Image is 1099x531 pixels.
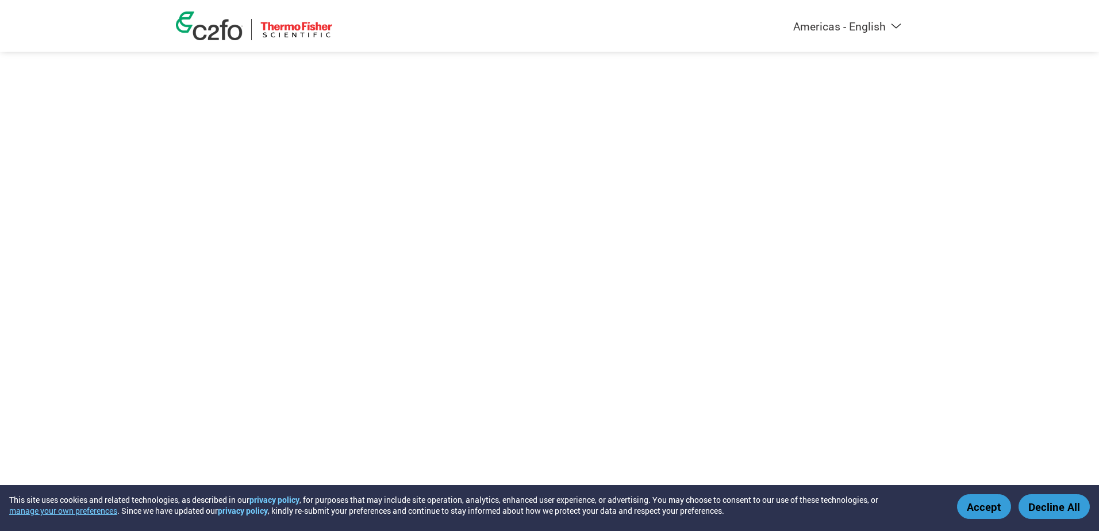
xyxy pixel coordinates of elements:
a: privacy policy [249,494,299,505]
a: privacy policy [218,505,268,516]
img: Thermo Fisher Scientific [260,19,332,40]
img: c2fo logo [176,11,243,40]
div: This site uses cookies and related technologies, as described in our , for purposes that may incl... [9,494,940,516]
button: Accept [957,494,1011,519]
button: manage your own preferences [9,505,117,516]
button: Decline All [1019,494,1090,519]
